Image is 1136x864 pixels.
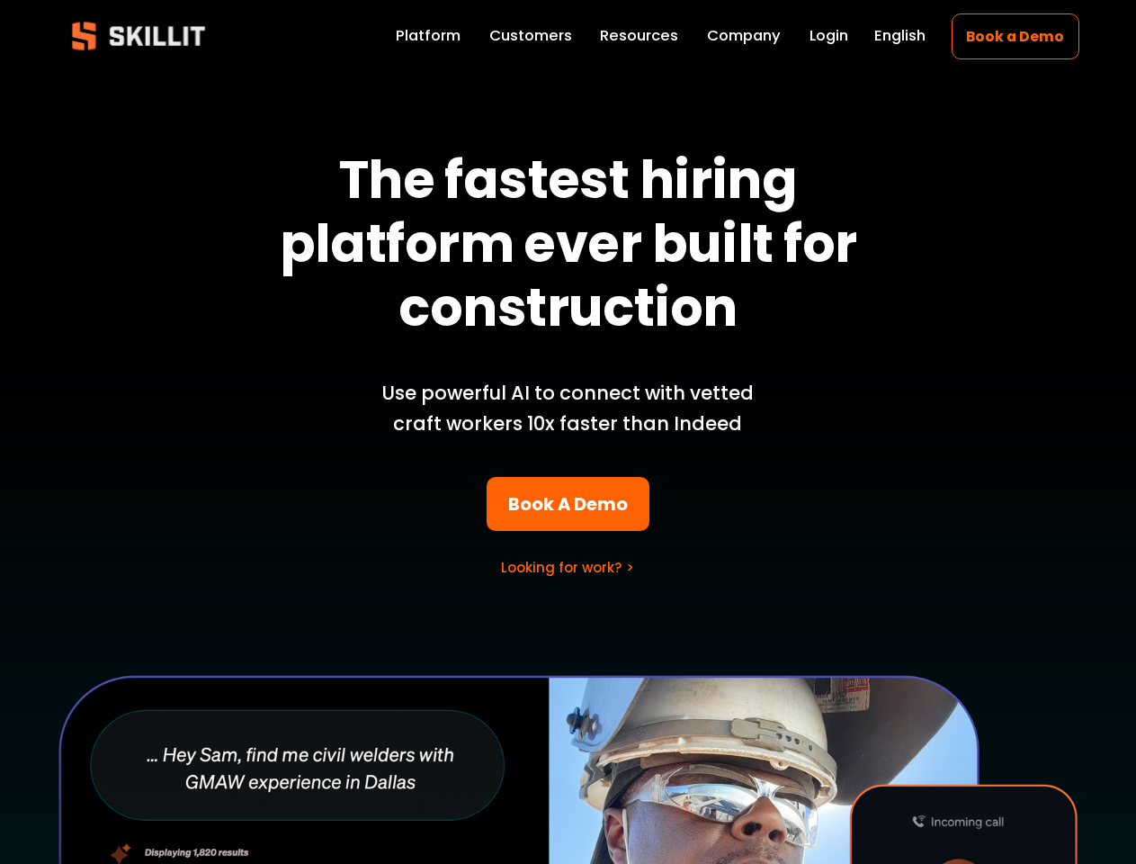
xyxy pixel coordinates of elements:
a: Customers [489,23,572,49]
strong: The fastest hiring platform ever built for construction [280,144,867,344]
img: Skillit [57,9,220,63]
a: Login [810,23,848,49]
p: Use powerful AI to connect with vetted craft workers 10x faster than Indeed [358,378,778,439]
a: Looking for work? > [501,558,634,577]
span: English [874,25,926,48]
a: folder dropdown [600,23,678,49]
a: Book a Demo [952,13,1079,59]
a: Platform [396,23,461,49]
a: Book A Demo [487,477,649,531]
a: Company [707,23,781,49]
div: language picker [874,23,926,49]
span: Resources [600,25,678,48]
